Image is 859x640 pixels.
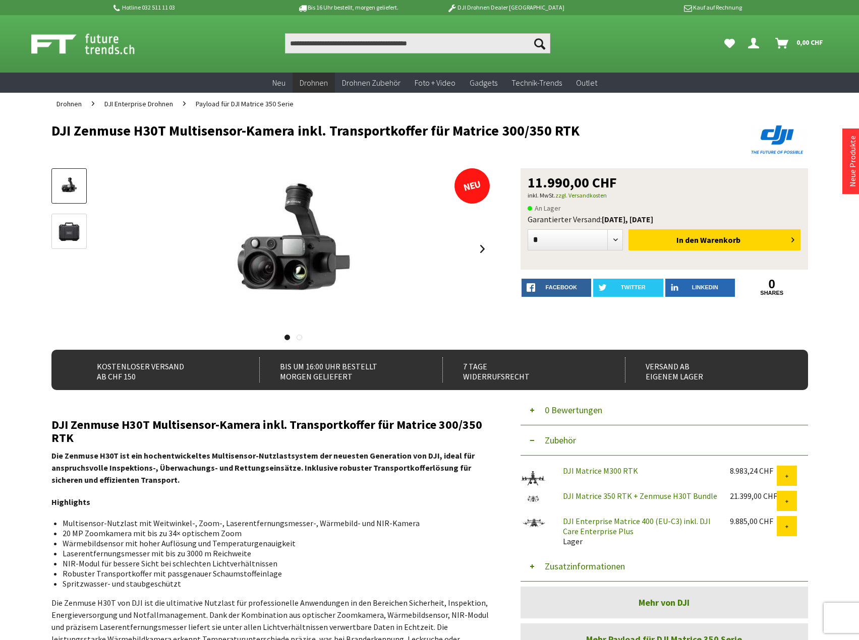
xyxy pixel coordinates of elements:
a: Neu [265,73,293,93]
li: Multisensor-Nutzlast mit Weitwinkel-, Zoom-, Laserentfernungsmesser-, Wärmebild- und NIR-Kamera [63,518,482,528]
div: Lager [555,516,722,546]
a: facebook [522,279,592,297]
span: Warenkorb [700,235,740,245]
div: 9.885,00 CHF [730,516,777,526]
span: facebook [546,284,577,290]
img: DJI Matrice 350 RTK + Zenmuse H30T Bundle [521,491,546,507]
img: Shop Futuretrends - zur Startseite wechseln [31,31,157,56]
a: Mehr von DJI [521,587,808,618]
span: DJI Enterprise Drohnen [104,99,173,108]
a: Warenkorb [771,33,828,53]
p: inkl. MwSt. [528,189,801,202]
a: Technik-Trends [504,73,569,93]
button: In den Warenkorb [628,229,800,250]
a: Gadgets [463,73,504,93]
li: Wärmebildsensor mit hoher Auflösung und Temperaturgenauigkeit [63,538,482,548]
button: Zubehör [521,425,808,456]
a: Neue Produkte [847,136,857,187]
span: 11.990,00 CHF [528,175,617,189]
span: 0,00 CHF [796,34,823,50]
a: Dein Konto [744,33,767,53]
p: DJI Drohnen Dealer [GEOGRAPHIC_DATA] [427,2,584,14]
div: Kostenloser Versand ab CHF 150 [77,357,238,382]
button: Suchen [529,33,550,53]
h2: DJI Zenmuse H30T Multisensor-Kamera inkl. Transportkoffer für Matrice 300/350 RTK [51,418,490,444]
div: Versand ab eigenem Lager [625,357,786,382]
a: DJI Enterprise Drohnen [99,93,178,115]
img: Vorschau: DJI Zenmuse H30T Multisensor-Kamera inkl. Transportkoffer für Matrice 300/350 RTK [54,175,84,198]
img: DJI Matrice M300 RTK [521,466,546,491]
span: Payload für DJI Matrice 350 Serie [196,99,294,108]
a: shares [737,290,807,296]
button: 0 Bewertungen [521,395,808,425]
p: Bis 16 Uhr bestellt, morgen geliefert. [269,2,427,14]
li: Laserentfernungsmesser mit bis zu 3000 m Reichweite [63,548,482,558]
button: Zusatzinformationen [521,551,808,582]
a: Payload für DJI Matrice 350 Serie [191,93,299,115]
span: Drohnen Zubehör [342,78,400,88]
a: LinkedIn [665,279,735,297]
a: twitter [593,279,663,297]
strong: Highlights [51,497,90,507]
span: Foto + Video [415,78,455,88]
img: DJI Zenmuse H30T Multisensor-Kamera inkl. Transportkoffer für Matrice 300/350 RTK [186,168,401,330]
a: 0 [737,279,807,290]
span: twitter [621,284,646,290]
span: Neu [272,78,285,88]
div: Bis um 16:00 Uhr bestellt Morgen geliefert [259,357,420,382]
div: 8.983,24 CHF [730,466,777,476]
span: Technik-Trends [511,78,562,88]
p: Hotline 032 511 11 03 [112,2,269,14]
li: NIR-Modul für bessere Sicht bei schlechten Lichtverhältnissen [63,558,482,568]
h1: DJI Zenmuse H30T Multisensor-Kamera inkl. Transportkoffer für Matrice 300/350 RTK [51,123,657,138]
p: Kauf auf Rechnung [585,2,742,14]
li: Spritzwasser- und staubgeschützt [63,579,482,589]
a: Drohnen [51,93,87,115]
a: Outlet [569,73,604,93]
a: zzgl. Versandkosten [555,191,607,199]
div: 21.399,00 CHF [730,491,777,501]
span: Drohnen [56,99,82,108]
strong: Die Zenmuse H30T ist ein hochentwickeltes Multisensor-Nutzlastsystem der neuesten Generation von ... [51,451,475,485]
a: DJI Enterprise Matrice 400 (EU-C3) inkl. DJI Care Enterprise Plus [563,516,711,536]
a: Meine Favoriten [719,33,740,53]
input: Produkt, Marke, Kategorie, EAN, Artikelnummer… [285,33,550,53]
img: DJI [748,123,808,156]
a: Drohnen Zubehör [335,73,408,93]
b: [DATE], [DATE] [602,214,653,224]
li: 20 MP Zoomkamera mit bis zu 34× optischem Zoom [63,528,482,538]
li: Robuster Transportkoffer mit passgenauer Schaumstoffeinlage [63,568,482,579]
a: Drohnen [293,73,335,93]
div: Garantierter Versand: [528,214,801,224]
span: LinkedIn [692,284,718,290]
img: DJI Enterprise Matrice 400 (EU-C3) inkl. DJI Care Enterprise Plus [521,516,546,530]
span: An Lager [528,202,561,214]
span: Outlet [576,78,597,88]
span: Gadgets [470,78,497,88]
span: In den [676,235,699,245]
span: Drohnen [300,78,328,88]
a: DJI Matrice 350 RTK + Zenmuse H30T Bundle [563,491,717,501]
a: DJI Matrice M300 RTK [563,466,638,476]
a: Foto + Video [408,73,463,93]
div: 7 Tage Widerrufsrecht [442,357,603,382]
